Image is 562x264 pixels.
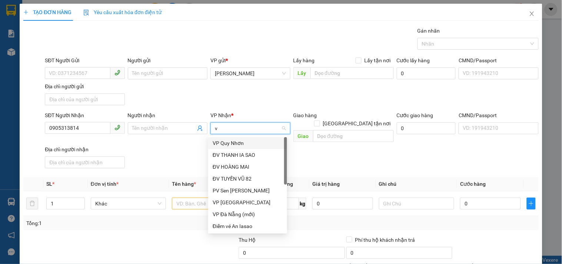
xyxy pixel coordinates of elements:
[172,181,196,187] span: Tên hàng
[379,198,454,209] input: Ghi Chú
[213,139,283,147] div: VP Quy Nhơn
[293,130,313,142] span: Giao
[362,56,394,65] span: Lấy tận nơi
[128,111,207,119] div: Người nhận
[210,56,290,65] div: VP gửi
[299,198,306,209] span: kg
[213,163,283,171] div: ĐV HOÀNG MAI
[213,175,283,183] div: ĐV TUYẾN VŨ 82
[95,198,162,209] span: Khác
[213,187,283,195] div: PV Sen [PERSON_NAME]
[208,197,287,208] div: VP Sài Gòn
[208,208,287,220] div: VP Đà Nẵng (mới)
[293,67,310,79] span: Lấy
[527,201,535,207] span: plus
[45,93,124,105] input: Địa chỉ của người gửi
[46,181,52,187] span: SL
[310,67,394,79] input: Dọc đường
[208,161,287,173] div: ĐV HOÀNG MAI
[208,173,287,185] div: ĐV TUYẾN VŨ 82
[312,198,373,209] input: 0
[459,56,538,65] div: CMND/Passport
[215,68,286,79] span: Lê Đại Hành
[128,56,207,65] div: Người gửi
[376,177,457,191] th: Ghi chú
[26,198,38,209] button: delete
[210,112,231,118] span: VP Nhận
[459,111,538,119] div: CMND/Passport
[208,185,287,197] div: PV Sen Iasao
[213,210,283,218] div: VP Đà Nẵng (mới)
[45,111,124,119] div: SĐT Người Nhận
[213,198,283,207] div: VP [GEOGRAPHIC_DATA]
[83,10,89,16] img: icon
[83,9,162,15] span: Yêu cầu xuất hóa đơn điện tử
[397,122,456,134] input: Cước giao hàng
[197,125,203,131] span: user-add
[26,219,217,227] div: Tổng: 1
[45,56,124,65] div: SĐT Người Gửi
[91,181,119,187] span: Đơn vị tính
[418,28,440,34] label: Gán nhãn
[293,112,317,118] span: Giao hàng
[208,137,287,149] div: VP Quy Nhơn
[114,70,120,76] span: phone
[23,10,29,15] span: plus
[527,198,536,209] button: plus
[45,156,124,168] input: Địa chỉ của người nhận
[352,236,418,244] span: Phí thu hộ khách nhận trả
[293,57,315,63] span: Lấy hàng
[397,57,430,63] label: Cước lấy hàng
[172,198,247,209] input: VD: Bàn, Ghế
[213,222,283,230] div: Điểm vé An Iasao
[23,9,72,15] span: TẠO ĐƠN HÀNG
[320,119,394,128] span: [GEOGRAPHIC_DATA] tận nơi
[397,112,433,118] label: Cước giao hàng
[522,4,542,24] button: Close
[213,151,283,159] div: ĐV THANH IA SAO
[313,130,394,142] input: Dọc đường
[114,125,120,131] span: phone
[529,11,535,17] span: close
[397,67,456,79] input: Cước lấy hàng
[460,181,486,187] span: Cước hàng
[208,149,287,161] div: ĐV THANH IA SAO
[208,220,287,232] div: Điểm vé An Iasao
[45,145,124,154] div: Địa chỉ người nhận
[312,181,340,187] span: Giá trị hàng
[239,237,256,243] span: Thu Hộ
[45,82,124,90] div: Địa chỉ người gửi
